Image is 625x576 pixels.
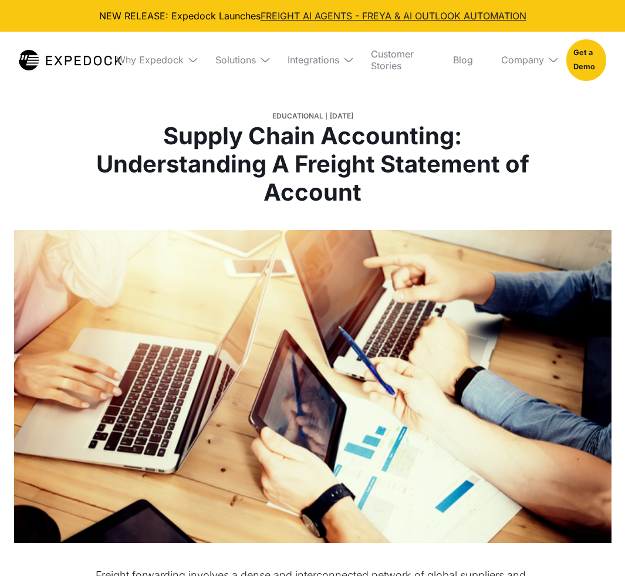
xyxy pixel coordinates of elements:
[362,32,434,88] a: Customer Stories
[261,10,526,22] a: FREIGHT AI AGENTS - FREYA & AI OUTLOOK AUTOMATION
[272,110,323,122] div: Educational
[288,54,339,66] div: Integrations
[501,54,544,66] div: Company
[95,122,531,206] h1: Supply Chain Accounting: Understanding A Freight Statement of Account
[444,32,482,88] a: Blog
[566,39,606,80] a: Get a Demo
[9,9,616,22] div: NEW RELEASE: Expedock Launches
[278,32,352,88] div: Integrations
[107,32,197,88] div: Why Expedock
[116,54,184,66] div: Why Expedock
[215,54,256,66] div: Solutions
[566,520,625,576] iframe: Chat Widget
[330,110,353,122] div: [DATE]
[206,32,269,88] div: Solutions
[492,32,557,88] div: Company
